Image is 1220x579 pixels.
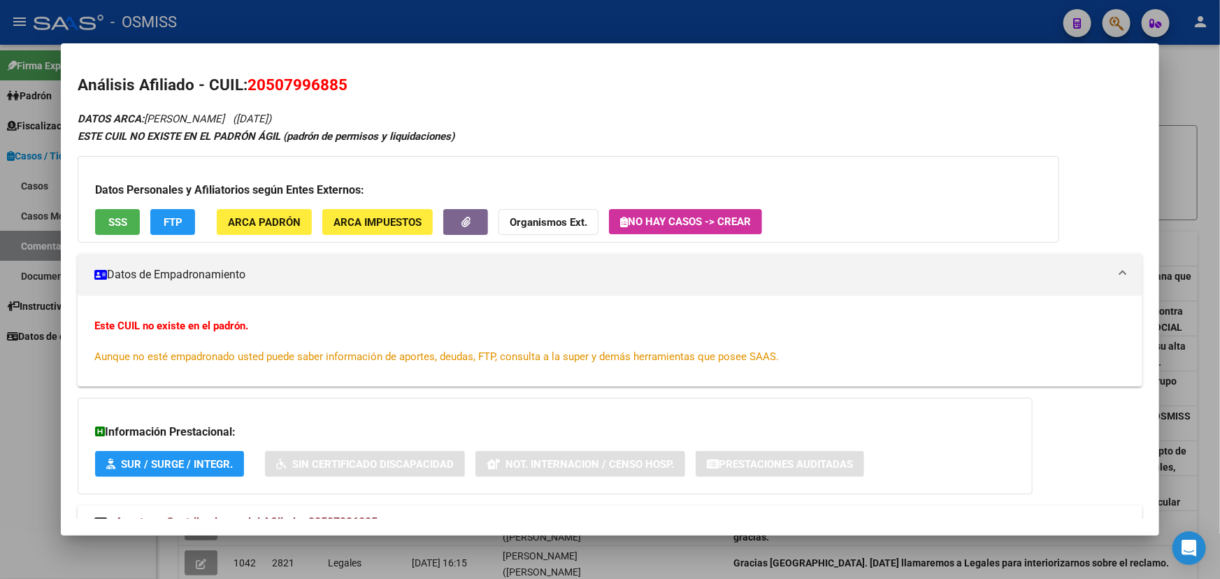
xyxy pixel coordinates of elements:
span: SUR / SURGE / INTEGR. [121,458,233,471]
button: Prestaciones Auditadas [696,451,864,477]
h3: Información Prestacional: [95,424,1015,441]
button: ARCA Impuestos [322,209,433,235]
button: ARCA Padrón [217,209,312,235]
span: Aunque no esté empadronado usted puede saber información de aportes, deudas, FTP, consulta a la s... [94,350,779,363]
strong: ESTE CUIL NO EXISTE EN EL PADRÓN ÁGIL (padrón de permisos y liquidaciones) [78,130,454,143]
div: Datos de Empadronamiento [78,296,1142,387]
mat-expansion-panel-header: Datos de Empadronamiento [78,254,1142,296]
button: Not. Internacion / Censo Hosp. [475,451,685,477]
mat-expansion-panel-header: Aportes y Contribuciones del Afiliado: 20507996885 [78,506,1142,539]
button: SUR / SURGE / INTEGR. [95,451,244,477]
span: Aportes y Contribuciones del Afiliado: 20507996885 [115,515,378,529]
span: ([DATE]) [233,113,271,125]
button: FTP [150,209,195,235]
button: No hay casos -> Crear [609,209,762,234]
span: 20507996885 [247,76,347,94]
strong: Organismos Ext. [510,216,587,229]
span: SSS [108,216,127,229]
strong: Este CUIL no existe en el padrón. [94,320,248,332]
span: ARCA Padrón [228,216,301,229]
span: No hay casos -> Crear [620,215,751,228]
div: Open Intercom Messenger [1172,531,1206,565]
span: [PERSON_NAME] [78,113,224,125]
span: FTP [164,216,182,229]
span: Not. Internacion / Censo Hosp. [505,458,674,471]
button: Sin Certificado Discapacidad [265,451,465,477]
button: SSS [95,209,140,235]
h3: Datos Personales y Afiliatorios según Entes Externos: [95,182,1042,199]
strong: DATOS ARCA: [78,113,144,125]
button: Organismos Ext. [498,209,598,235]
mat-panel-title: Datos de Empadronamiento [94,266,1109,283]
span: Sin Certificado Discapacidad [292,458,454,471]
span: ARCA Impuestos [333,216,422,229]
h2: Análisis Afiliado - CUIL: [78,73,1142,97]
span: Prestaciones Auditadas [719,458,853,471]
